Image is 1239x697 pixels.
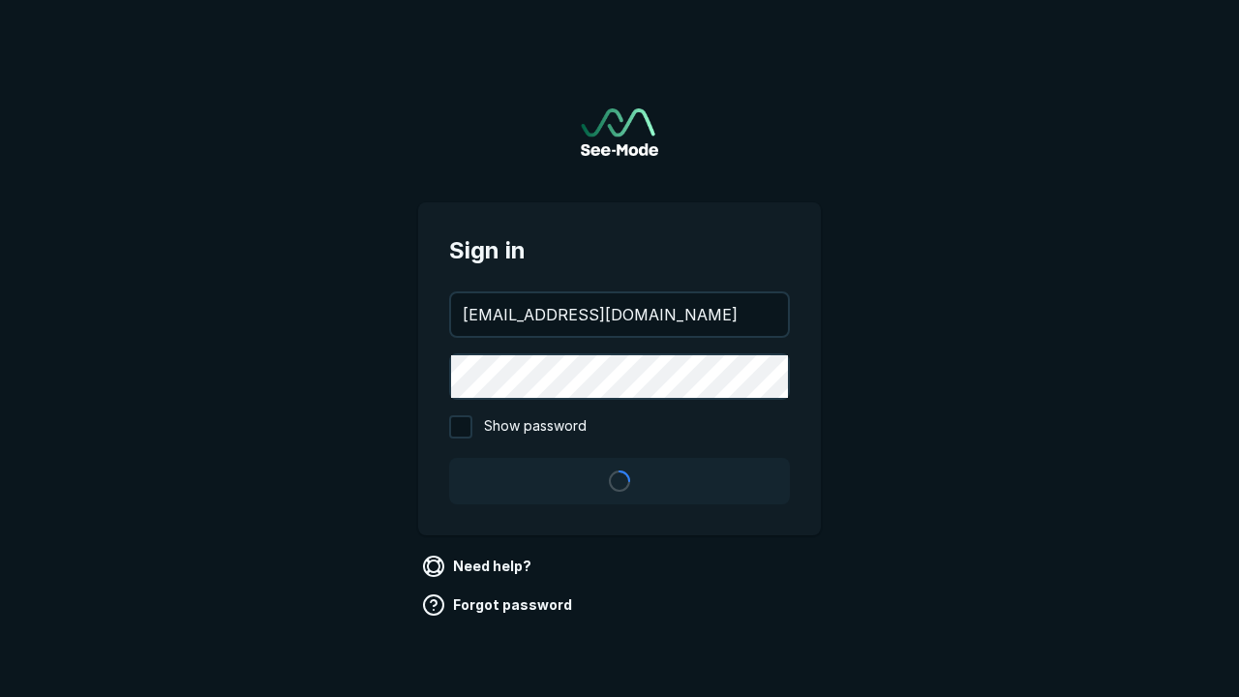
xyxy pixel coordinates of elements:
input: your@email.com [451,293,788,336]
a: Forgot password [418,590,580,621]
span: Sign in [449,233,790,268]
span: Show password [484,415,587,439]
img: See-Mode Logo [581,108,658,156]
a: Need help? [418,551,539,582]
a: Go to sign in [581,108,658,156]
